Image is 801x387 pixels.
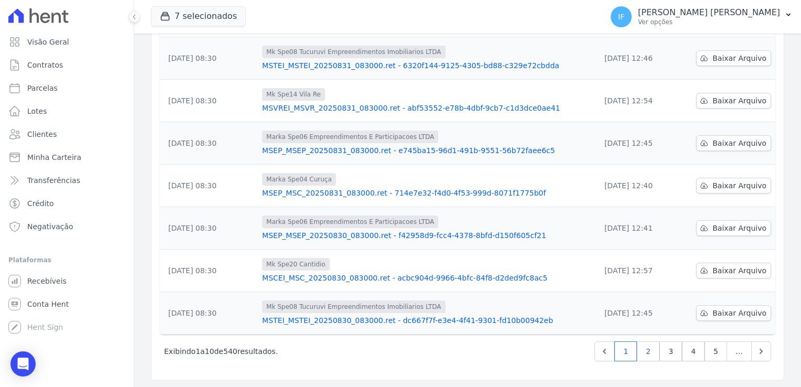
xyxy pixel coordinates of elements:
span: Clientes [27,129,57,139]
span: Baixar Arquivo [712,95,766,106]
a: Baixar Arquivo [696,93,771,109]
a: Baixar Arquivo [696,305,771,321]
td: [DATE] 08:30 [160,292,258,335]
a: MSTEI_MSTEI_20250831_083000.ret - 6320f144-9125-4305-bd88-c329e72cbdda [262,60,592,71]
a: Clientes [4,124,129,145]
button: 7 selecionados [151,6,246,26]
span: IF [618,13,624,20]
a: Baixar Arquivo [696,178,771,193]
a: Lotes [4,101,129,122]
span: Marka Spe06 Empreendimentos E Participacoes LTDA [262,131,438,143]
button: IF [PERSON_NAME] [PERSON_NAME] Ver opções [602,2,801,31]
div: Open Intercom Messenger [10,351,36,377]
span: 10 [205,347,214,356]
a: Visão Geral [4,31,129,52]
a: MSVREI_MSVR_20250831_083000.ret - abf53552-e78b-4dbf-9cb7-c1d3dce0ae41 [262,103,592,113]
td: [DATE] 08:30 [160,122,258,165]
td: [DATE] 08:30 [160,165,258,207]
span: Marka Spe06 Empreendimentos E Participacoes LTDA [262,216,438,228]
span: Baixar Arquivo [712,53,766,63]
a: Previous [594,341,614,361]
a: 1 [614,341,637,361]
a: Transferências [4,170,129,191]
a: Parcelas [4,78,129,99]
td: [DATE] 08:30 [160,80,258,122]
a: Crédito [4,193,129,214]
a: Minha Carteira [4,147,129,168]
a: Next [751,341,771,361]
p: Exibindo a de resultados. [164,346,278,357]
span: Baixar Arquivo [712,223,766,233]
a: Recebíveis [4,271,129,292]
td: [DATE] 12:54 [596,80,684,122]
span: Mk Spe08 Tucuruvi Empreendimentos Imobiliarios LTDA [262,300,445,313]
a: 3 [659,341,682,361]
span: Transferências [27,175,80,186]
a: Negativação [4,216,129,237]
span: Conta Hent [27,299,69,309]
td: [DATE] 12:46 [596,37,684,80]
span: Mk Spe14 Vila Re [262,88,325,101]
a: 4 [682,341,705,361]
a: Contratos [4,55,129,76]
td: [DATE] 12:40 [596,165,684,207]
span: Mk Spe20 Cantidio [262,258,330,271]
span: Mk Spe08 Tucuruvi Empreendimentos Imobiliarios LTDA [262,46,445,58]
td: [DATE] 12:57 [596,250,684,292]
span: 1 [196,347,200,356]
a: Baixar Arquivo [696,50,771,66]
span: Baixar Arquivo [712,138,766,148]
a: Baixar Arquivo [696,220,771,236]
span: Baixar Arquivo [712,265,766,276]
span: Baixar Arquivo [712,180,766,191]
td: [DATE] 08:30 [160,37,258,80]
a: MSEP_MSEP_20250830_083000.ret - f42958d9-fcc4-4378-8bfd-d150f605cf21 [262,230,592,241]
div: Plataformas [8,254,125,266]
a: 5 [705,341,727,361]
span: … [727,341,752,361]
td: [DATE] 08:30 [160,207,258,250]
span: Marka Spe04 Curuça [262,173,336,186]
a: MSEP_MSEP_20250831_083000.ret - e745ba15-96d1-491b-9551-56b72faee6c5 [262,145,592,156]
a: Baixar Arquivo [696,263,771,278]
td: [DATE] 12:45 [596,292,684,335]
td: [DATE] 08:30 [160,250,258,292]
a: MSCEI_MSC_20250830_083000.ret - acbc904d-9966-4bfc-84f8-d2ded9fc8ac5 [262,273,592,283]
span: Baixar Arquivo [712,308,766,318]
a: Conta Hent [4,294,129,315]
td: [DATE] 12:45 [596,122,684,165]
span: Crédito [27,198,54,209]
span: Contratos [27,60,63,70]
span: Visão Geral [27,37,69,47]
span: Lotes [27,106,47,116]
span: Negativação [27,221,73,232]
a: MSEP_MSC_20250831_083000.ret - 714e7e32-f4d0-4f53-999d-8071f1775b0f [262,188,592,198]
td: [DATE] 12:41 [596,207,684,250]
p: Ver opções [638,18,780,26]
span: Parcelas [27,83,58,93]
a: 2 [637,341,659,361]
span: 540 [223,347,237,356]
span: Recebíveis [27,276,67,286]
p: [PERSON_NAME] [PERSON_NAME] [638,7,780,18]
a: MSTEI_MSTEI_20250830_083000.ret - dc667f7f-e3e4-4f41-9301-fd10b00942eb [262,315,592,326]
span: Minha Carteira [27,152,81,163]
a: Baixar Arquivo [696,135,771,151]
